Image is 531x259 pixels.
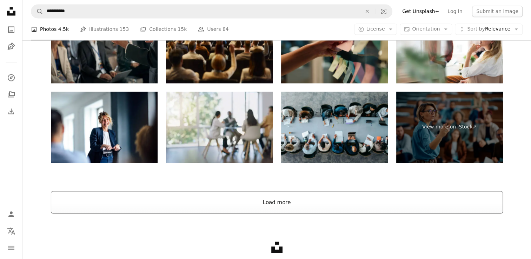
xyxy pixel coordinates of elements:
button: Submit an image [472,6,523,17]
button: Sort byRelevance [455,24,523,35]
a: Log in [443,6,466,17]
button: Menu [4,241,18,255]
span: 15k [178,26,187,33]
img: Hand, business and sticky note with planning, ideas and creativity for novel and schedule for wri... [281,12,388,83]
form: Find visuals sitewide [31,4,392,18]
button: Language [4,224,18,238]
span: Orientation [412,26,440,32]
img: Back View Of Environment Specialist Gesturing And Presenting To Audience of Diverse Business Lead... [51,12,158,83]
img: Overhead shot of business panel in office meeting collaborating around large table [281,92,388,163]
button: Clear [359,5,375,18]
span: License [366,26,385,32]
a: Illustrations [4,39,18,53]
span: Sort by [467,26,485,32]
button: Search Unsplash [31,5,43,18]
img: Happy business women in a meeting [396,12,503,83]
a: Get Unsplash+ [398,6,443,17]
a: Log in / Sign up [4,207,18,221]
img: Business meeting, blurred background and people in office for teamwork, collaboration and plannin... [166,92,273,163]
a: Download History [4,104,18,118]
a: View more on iStock↗ [396,92,503,163]
a: Photos [4,22,18,36]
span: 153 [120,26,129,33]
a: Illustrations 153 [80,18,129,41]
a: Explore [4,71,18,85]
a: Users 84 [198,18,229,41]
span: Relevance [467,26,510,33]
a: Collections 15k [140,18,187,41]
button: License [354,24,397,35]
button: Visual search [375,5,392,18]
a: Collections [4,87,18,101]
img: Engaging seminar at convention center! [166,12,273,83]
span: 84 [223,26,229,33]
button: Load more [51,191,503,213]
a: Home — Unsplash [4,4,18,20]
button: Orientation [400,24,452,35]
img: Cheerful Female Presenter Interacting With the Audience [51,92,158,163]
